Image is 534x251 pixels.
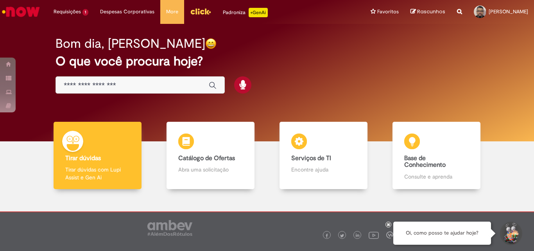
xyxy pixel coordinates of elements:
p: +GenAi [249,8,268,17]
a: Serviços de TI Encontre ajuda [267,122,380,190]
img: logo_footer_youtube.png [369,230,379,240]
img: logo_footer_ambev_rotulo_gray.png [147,220,192,236]
p: Tirar dúvidas com Lupi Assist e Gen Ai [65,166,129,181]
a: Catálogo de Ofertas Abra uma solicitação [154,122,267,190]
h2: O que você procura hoje? [56,54,478,68]
span: Favoritos [377,8,399,16]
b: Tirar dúvidas [65,154,101,162]
a: Tirar dúvidas Tirar dúvidas com Lupi Assist e Gen Ai [41,122,154,190]
img: logo_footer_linkedin.png [356,233,360,238]
img: happy-face.png [205,38,217,49]
p: Consulte e aprenda [404,173,468,181]
h2: Bom dia, [PERSON_NAME] [56,37,205,51]
img: logo_footer_twitter.png [340,234,344,238]
a: Base de Conhecimento Consulte e aprenda [380,122,493,190]
b: Catálogo de Ofertas [178,154,235,162]
span: [PERSON_NAME] [489,8,528,15]
div: Oi, como posso te ajudar hoje? [393,222,491,245]
span: 1 [82,9,88,16]
div: Padroniza [223,8,268,17]
a: Rascunhos [410,8,445,16]
img: logo_footer_facebook.png [325,234,329,238]
img: logo_footer_workplace.png [386,231,393,238]
button: Iniciar Conversa de Suporte [499,222,522,245]
img: ServiceNow [1,4,41,20]
span: Despesas Corporativas [100,8,154,16]
b: Serviços de TI [291,154,331,162]
span: Requisições [54,8,81,16]
span: More [166,8,178,16]
p: Abra uma solicitação [178,166,242,173]
img: click_logo_yellow_360x200.png [190,5,211,17]
span: Rascunhos [417,8,445,15]
p: Encontre ajuda [291,166,355,173]
b: Base de Conhecimento [404,154,446,169]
